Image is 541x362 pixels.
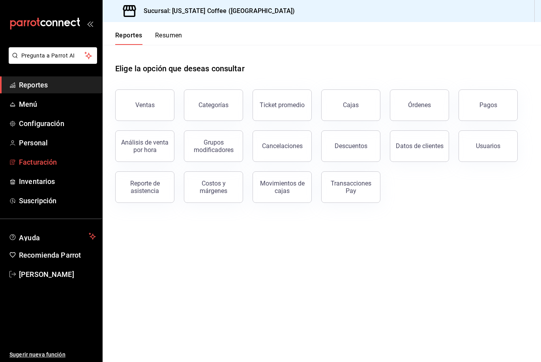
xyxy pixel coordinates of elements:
[396,142,444,150] div: Datos de clientes
[184,130,243,162] button: Grupos modificadores
[19,99,96,110] span: Menú
[184,89,243,121] button: Categorías
[253,89,312,121] button: Ticket promedio
[189,139,238,154] div: Grupos modificadores
[137,6,295,16] h3: Sucursal: [US_STATE] Coffee ([GEOGRAPHIC_DATA])
[120,139,169,154] div: Análisis de venta por hora
[115,130,174,162] button: Análisis de venta por hora
[262,142,303,150] div: Cancelaciones
[115,32,142,45] button: Reportes
[19,195,96,206] span: Suscripción
[9,351,96,359] span: Sugerir nueva función
[321,89,380,121] button: Cajas
[19,269,96,280] span: [PERSON_NAME]
[19,80,96,90] span: Reportes
[321,171,380,203] button: Transacciones Pay
[120,180,169,195] div: Reporte de asistencia
[476,142,500,150] div: Usuarios
[21,52,85,60] span: Pregunta a Parrot AI
[260,101,305,109] div: Ticket promedio
[253,171,312,203] button: Movimientos de cajas
[390,130,449,162] button: Datos de clientes
[6,57,97,65] a: Pregunta a Parrot AI
[343,101,359,109] div: Cajas
[459,130,518,162] button: Usuarios
[258,180,307,195] div: Movimientos de cajas
[19,137,96,148] span: Personal
[253,130,312,162] button: Cancelaciones
[189,180,238,195] div: Costos y márgenes
[115,32,182,45] div: navigation tabs
[115,171,174,203] button: Reporte de asistencia
[115,63,245,74] h1: Elige la opción que deseas consultar
[19,118,96,129] span: Configuración
[390,89,449,121] button: Órdenes
[135,101,155,109] div: Ventas
[155,32,182,45] button: Resumen
[87,20,93,27] button: open_drawer_menu
[198,101,228,109] div: Categorías
[19,176,96,187] span: Inventarios
[184,171,243,203] button: Costos y márgenes
[19,232,86,241] span: Ayuda
[459,89,518,121] button: Pagos
[321,130,380,162] button: Descuentos
[115,89,174,121] button: Ventas
[408,101,431,109] div: Órdenes
[479,101,497,109] div: Pagos
[19,250,96,260] span: Recomienda Parrot
[19,157,96,167] span: Facturación
[326,180,375,195] div: Transacciones Pay
[335,142,367,150] div: Descuentos
[9,47,97,64] button: Pregunta a Parrot AI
